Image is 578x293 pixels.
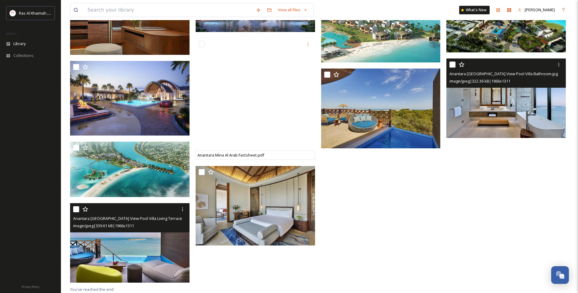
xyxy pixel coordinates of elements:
span: Anantara Mina Al Arab Factsheet.pdf [197,152,264,158]
img: Logo_RAKTDA_RGB-01.png [10,10,16,16]
span: image/jpeg | 322.36 kB | 1966 x 1311 [449,78,510,84]
img: Anantara Mina Al Arab Peninsula Sea View Pool Villa Bedroom.jpg [196,166,315,246]
span: MEDIA [6,31,17,36]
img: Anantara Mina Al Arab Peninsula Sea View Pool Villa Bathroom.jpg [446,58,566,138]
span: Privacy Policy [22,285,39,289]
span: Library [13,41,26,47]
span: Collections [13,53,34,58]
span: [PERSON_NAME] [525,7,555,12]
a: Privacy Policy [22,283,39,290]
a: What's New [459,6,490,14]
span: Ras Al Khaimah Tourism Development Authority [19,10,105,16]
a: View all files [275,4,310,16]
span: image/jpeg | 339.61 kB | 1966 x 1311 [73,223,134,228]
button: Open Chat [551,266,569,284]
img: Anantara Mina Al Arab Peninsula Sea View Pool Villa Living Terrace.jpg [70,203,190,283]
img: Anantara Mina Al Arab Ras Al Khaimah Resort Exterior View Main Entrance.jpg [70,61,190,136]
img: Anantara MIna Al Arab Over Water Villa Terrace.jpg [321,69,441,148]
span: You've reached the end [70,287,114,292]
a: [PERSON_NAME] [515,4,558,16]
span: Anantara [GEOGRAPHIC_DATA] View Pool Villa Living Terrace.jpg [73,215,189,221]
span: Anantara [GEOGRAPHIC_DATA] View Pool Villa Bathroom.jpg [449,71,558,76]
img: Anantara Mina Al Arab Ras Al Khaimah Resort Exterior View Aerial Front.jpg [70,142,190,197]
input: Search your library [84,3,253,17]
